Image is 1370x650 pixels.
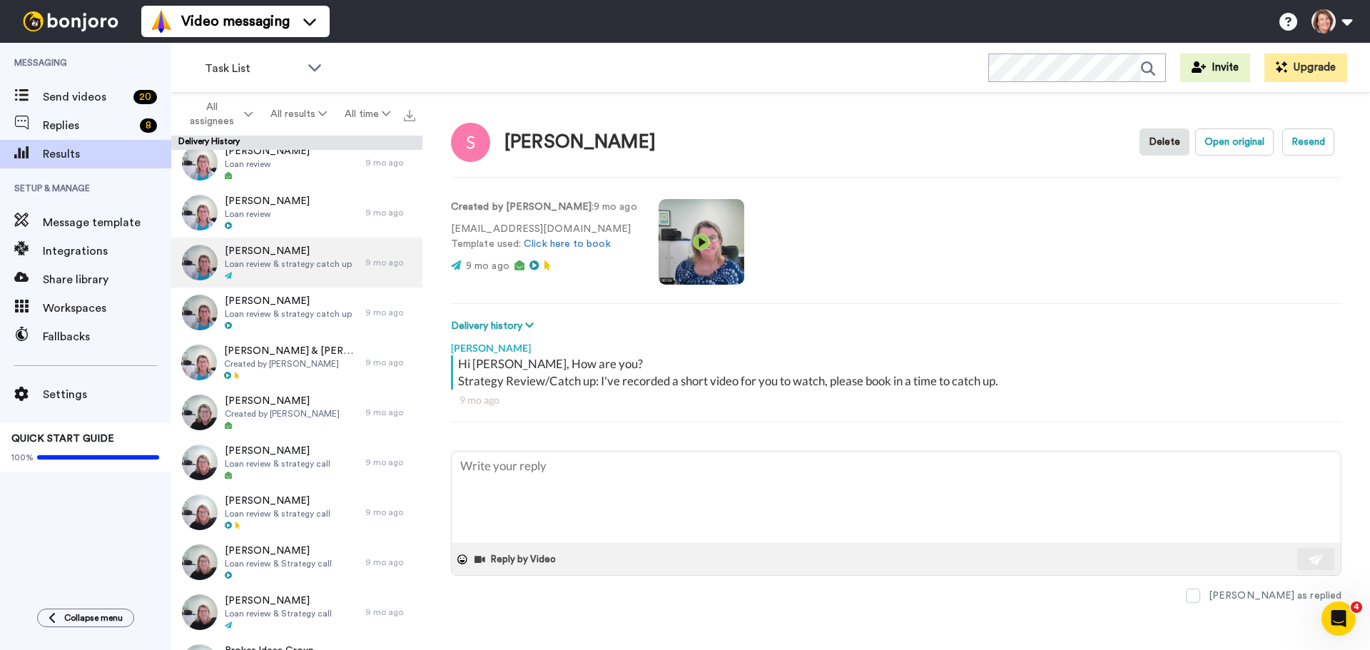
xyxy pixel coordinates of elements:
span: Created by [PERSON_NAME] [224,358,358,370]
span: Integrations [43,243,171,260]
span: Created by [PERSON_NAME] [225,408,340,420]
strong: Created by [PERSON_NAME] [451,202,592,212]
img: vm-color.svg [150,10,173,33]
span: Share library [43,271,171,288]
span: Loan review & strategy catch up [225,308,352,320]
img: 92f093f5-c056-4758-a686-4b8056485378-thumb.jpg [182,395,218,430]
a: [PERSON_NAME]Loan review & Strategy call9 mo ago [171,587,422,637]
div: 9 mo ago [365,457,415,468]
span: 4 [1351,601,1362,613]
span: [PERSON_NAME] [225,444,330,458]
span: [PERSON_NAME] [225,194,310,208]
span: [PERSON_NAME] [225,494,330,508]
a: [PERSON_NAME]Created by [PERSON_NAME]9 mo ago [171,387,422,437]
span: Loan review [225,158,310,170]
img: c12396ec-c840-45d4-ac86-6e3e6a0ce381-thumb.jpg [182,295,218,330]
span: All assignees [183,100,241,128]
img: c12396ec-c840-45d4-ac86-6e3e6a0ce381-thumb.jpg [182,245,218,280]
img: 9e833282-b65e-4366-80bf-a1e0f391ca0d-thumb.jpg [181,345,217,380]
span: Collapse menu [64,612,123,624]
a: [PERSON_NAME]Loan review & strategy call9 mo ago [171,437,422,487]
span: Loan review & Strategy call [225,558,332,569]
a: [PERSON_NAME]Loan review & Strategy call9 mo ago [171,537,422,587]
span: [PERSON_NAME] [225,594,332,608]
span: Loan review & strategy call [225,508,330,519]
div: Delivery History [171,136,422,150]
button: Invite [1180,54,1250,82]
button: Export all results that match these filters now. [400,103,420,125]
img: 36f5dc98-5c16-4e0f-aeb1-224ed420f393-thumb.jpg [182,544,218,580]
div: 8 [140,118,157,133]
span: Task List [205,60,300,77]
span: Video messaging [181,11,290,31]
div: 9 mo ago [365,157,415,168]
button: Collapse menu [37,609,134,627]
span: Send videos [43,88,128,106]
a: [PERSON_NAME]Loan review9 mo ago [171,138,422,188]
div: 9 mo ago [365,557,415,568]
p: [EMAIL_ADDRESS][DOMAIN_NAME] Template used: [451,222,637,252]
span: Results [43,146,171,163]
div: Hi [PERSON_NAME], How are you? Strategy Review/Catch up: I've recorded a short video for you to w... [458,355,1338,390]
a: [PERSON_NAME]Loan review & strategy catch up9 mo ago [171,238,422,288]
img: 36f5dc98-5c16-4e0f-aeb1-224ed420f393-thumb.jpg [182,594,218,630]
a: [PERSON_NAME]Loan review & strategy call9 mo ago [171,487,422,537]
div: 9 mo ago [365,307,415,318]
a: [PERSON_NAME]Loan review & strategy catch up9 mo ago [171,288,422,337]
span: Workspaces [43,300,171,317]
img: send-white.svg [1309,554,1324,565]
div: 9 mo ago [365,207,415,218]
div: 9 mo ago [460,393,1333,407]
span: [PERSON_NAME] [225,294,352,308]
span: Replies [43,117,134,134]
img: export.svg [404,110,415,121]
button: Resend [1282,128,1334,156]
span: [PERSON_NAME] [225,244,352,258]
button: Open original [1195,128,1274,156]
div: 9 mo ago [365,257,415,268]
button: All assignees [174,94,261,134]
img: dff320a9-27bb-44f4-9233-11691732f196-thumb.jpg [182,195,218,230]
span: [PERSON_NAME] [225,394,340,408]
button: All time [336,101,400,127]
span: Loan review & strategy call [225,458,330,469]
button: Delete [1140,128,1189,156]
span: 9 mo ago [466,261,509,271]
span: Fallbacks [43,328,171,345]
span: [PERSON_NAME] [225,144,310,158]
img: dff320a9-27bb-44f4-9233-11691732f196-thumb.jpg [182,145,218,181]
img: eaa11e8f-b2c5-4d35-bac3-f42ec31ef063-thumb.jpg [182,445,218,480]
button: Upgrade [1264,54,1347,82]
span: Loan review [225,208,310,220]
div: 9 mo ago [365,357,415,368]
button: Delivery history [451,318,538,334]
a: [PERSON_NAME] & [PERSON_NAME]Created by [PERSON_NAME]9 mo ago [171,337,422,387]
iframe: Intercom live chat [1321,601,1356,636]
div: 9 mo ago [365,507,415,518]
p: : 9 mo ago [451,200,637,215]
img: Image of Sarah [451,123,490,162]
span: Message template [43,214,171,231]
div: 20 [133,90,157,104]
div: [PERSON_NAME] [451,334,1341,355]
div: 9 mo ago [365,606,415,618]
img: bj-logo-header-white.svg [17,11,124,31]
span: QUICK START GUIDE [11,434,114,444]
span: [PERSON_NAME] & [PERSON_NAME] [224,344,358,358]
a: [PERSON_NAME]Loan review9 mo ago [171,188,422,238]
span: 100% [11,452,34,463]
span: Loan review & strategy catch up [225,258,352,270]
span: Loan review & Strategy call [225,608,332,619]
img: eaa11e8f-b2c5-4d35-bac3-f42ec31ef063-thumb.jpg [182,494,218,530]
button: All results [261,101,335,127]
div: [PERSON_NAME] [504,132,656,153]
span: [PERSON_NAME] [225,544,332,558]
button: Reply by Video [473,549,560,570]
div: [PERSON_NAME] as replied [1209,589,1341,603]
div: 9 mo ago [365,407,415,418]
a: Click here to book [524,239,610,249]
span: Settings [43,386,171,403]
